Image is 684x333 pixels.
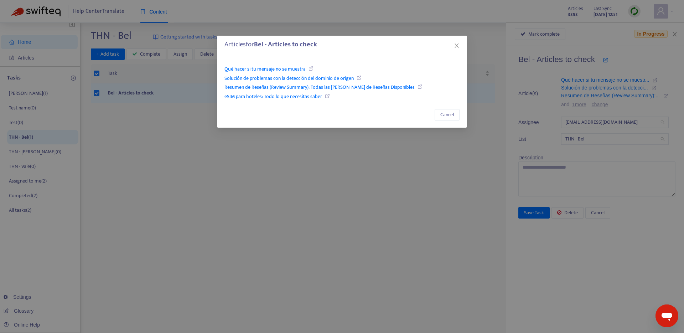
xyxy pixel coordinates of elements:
[440,111,454,119] span: Cancel
[224,41,460,49] h5: Articles for
[435,109,460,121] button: Cancel
[453,42,461,50] button: Close
[224,83,415,91] a: Resumen de Reseñas (Review Summary): Todas las [PERSON_NAME] de Reseñas Disponibles
[224,65,306,73] a: Qué hacer si tu mensaje no se muestra
[655,304,678,327] iframe: Button to launch messaging window
[224,92,322,101] a: eSIM para hoteles: Todo lo que necesitas saber
[454,43,460,48] span: close
[254,39,317,50] b: Bel - Articles to check
[224,74,354,82] a: Solución de problemas con la detección del dominio de origen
